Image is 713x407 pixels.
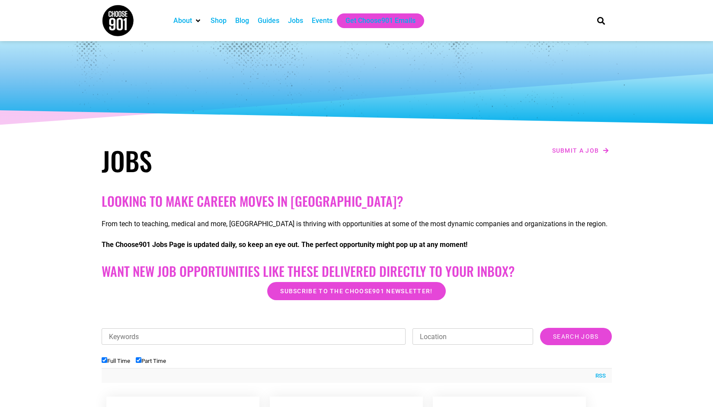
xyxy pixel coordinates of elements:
div: Search [594,13,608,28]
div: About [169,13,206,28]
h2: Want New Job Opportunities like these Delivered Directly to your Inbox? [102,263,612,279]
span: Submit a job [552,147,599,154]
label: Part Time [136,358,166,364]
a: Guides [258,16,279,26]
a: RSS [591,372,606,380]
a: Subscribe to the Choose901 newsletter! [267,282,445,300]
input: Location [412,328,533,345]
h2: Looking to make career moves in [GEOGRAPHIC_DATA]? [102,193,612,209]
a: Shop [211,16,227,26]
input: Full Time [102,357,107,363]
nav: Main nav [169,13,582,28]
a: Get Choose901 Emails [345,16,416,26]
a: Submit a job [550,145,612,156]
h1: Jobs [102,145,352,176]
a: About [173,16,192,26]
input: Keywords [102,328,406,345]
strong: The Choose901 Jobs Page is updated daily, so keep an eye out. The perfect opportunity might pop u... [102,240,467,249]
a: Jobs [288,16,303,26]
a: Blog [235,16,249,26]
label: Full Time [102,358,130,364]
input: Part Time [136,357,141,363]
input: Search Jobs [540,328,611,345]
p: From tech to teaching, medical and more, [GEOGRAPHIC_DATA] is thriving with opportunities at some... [102,219,612,229]
a: Events [312,16,333,26]
span: Subscribe to the Choose901 newsletter! [280,288,432,294]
